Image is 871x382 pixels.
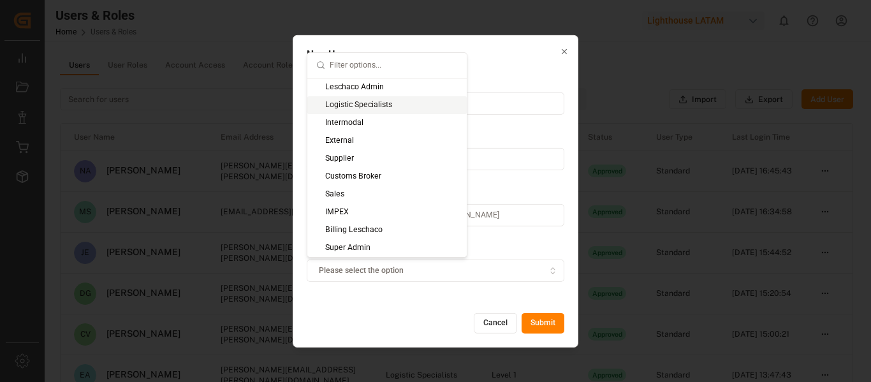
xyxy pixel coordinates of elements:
div: Sales [307,186,467,203]
div: Intermodal [307,114,467,132]
div: Customs Broker [307,168,467,186]
button: Submit [522,313,564,334]
div: Logistic Specialists [307,96,467,114]
div: Supplier [307,150,467,168]
div: IMPEX [307,203,467,221]
input: Filter options... [330,53,458,78]
h2: New User [307,48,564,59]
div: Leschaco Admin [307,78,467,96]
span: Please select the option [319,265,404,277]
div: Suggestions [307,78,467,257]
div: Billing Leschaco [307,221,467,239]
div: Super Admin [307,239,467,257]
div: External [307,132,467,150]
button: Cancel [474,313,517,334]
